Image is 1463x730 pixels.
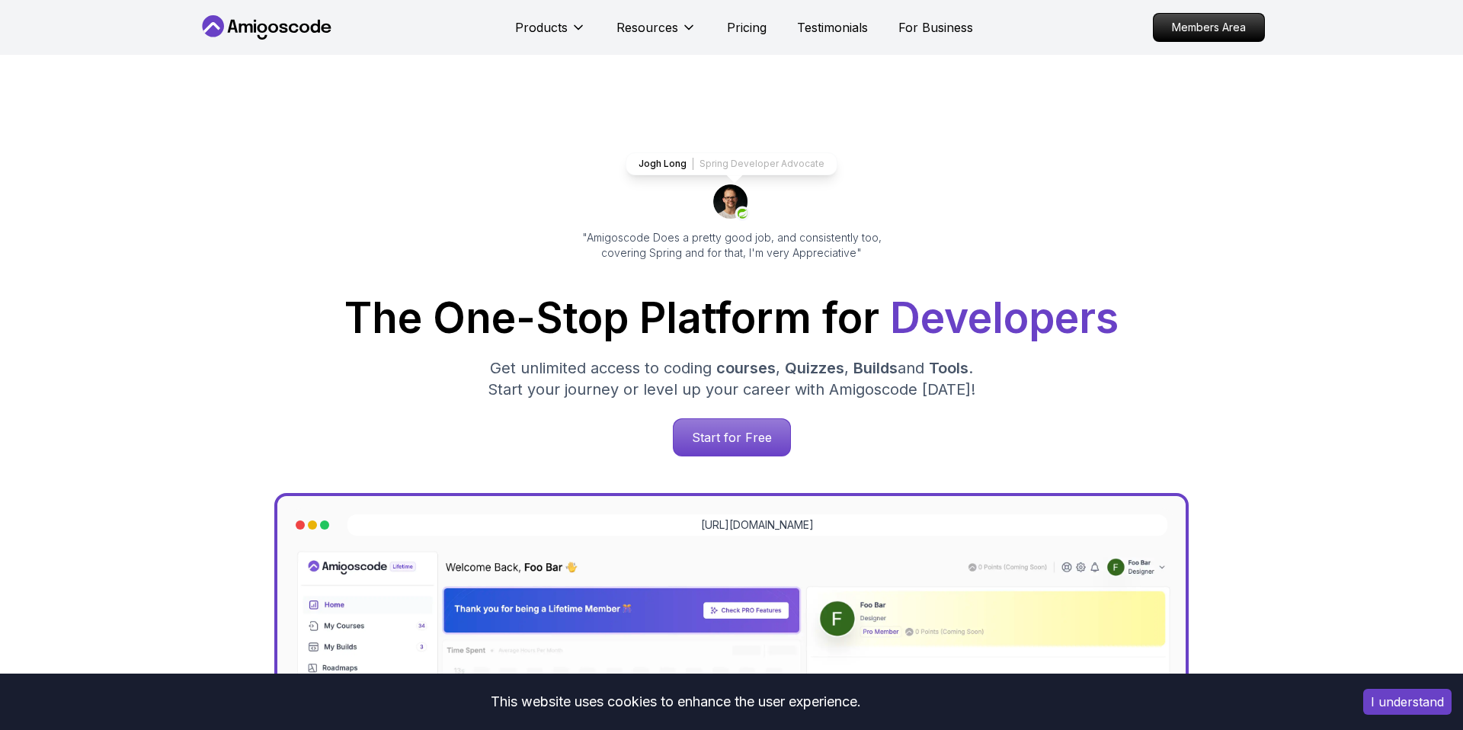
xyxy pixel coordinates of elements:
[727,18,767,37] a: Pricing
[673,418,791,456] a: Start for Free
[929,359,968,377] span: Tools
[699,158,824,170] p: Spring Developer Advocate
[785,359,844,377] span: Quizzes
[561,230,902,261] p: "Amigoscode Does a pretty good job, and consistently too, covering Spring and for that, I'm very ...
[1153,13,1265,42] a: Members Area
[674,419,790,456] p: Start for Free
[713,184,750,221] img: josh long
[701,517,814,533] a: [URL][DOMAIN_NAME]
[1363,689,1452,715] button: Accept cookies
[797,18,868,37] a: Testimonials
[898,18,973,37] a: For Business
[616,18,696,49] button: Resources
[616,18,678,37] p: Resources
[853,359,898,377] span: Builds
[210,297,1253,339] h1: The One-Stop Platform for
[515,18,586,49] button: Products
[475,357,988,400] p: Get unlimited access to coding , , and . Start your journey or level up your career with Amigosco...
[890,293,1119,343] span: Developers
[11,685,1340,719] div: This website uses cookies to enhance the user experience.
[639,158,687,170] p: Jogh Long
[515,18,568,37] p: Products
[1154,14,1264,41] p: Members Area
[716,359,776,377] span: courses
